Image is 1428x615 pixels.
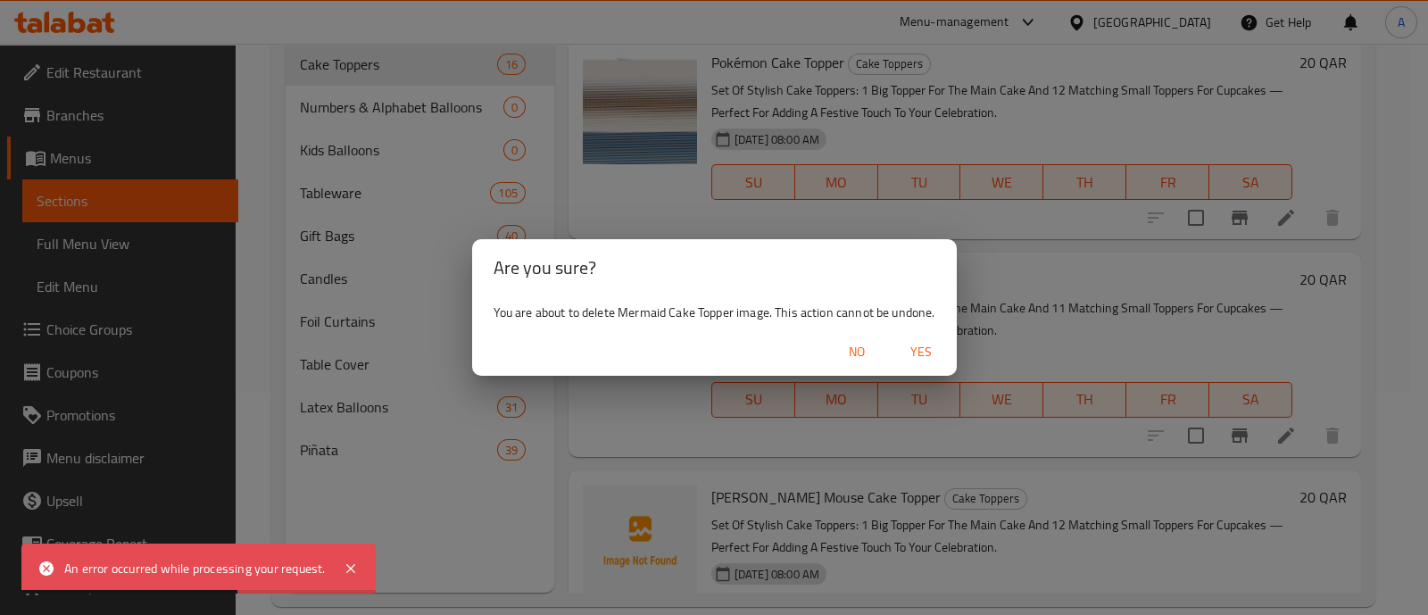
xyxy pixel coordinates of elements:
[494,253,935,282] h2: Are you sure?
[64,559,326,578] div: An error occurred while processing your request.
[835,341,878,363] span: No
[892,336,950,369] button: Yes
[472,296,957,328] div: You are about to delete Mermaid Cake Topper image. This action cannot be undone.
[900,341,942,363] span: Yes
[828,336,885,369] button: No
